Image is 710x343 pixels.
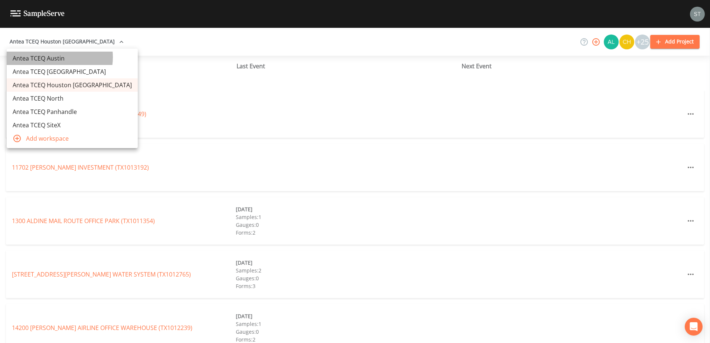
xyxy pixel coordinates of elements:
[7,92,138,105] a: Antea TCEQ North
[685,318,703,336] div: Open Intercom Messenger
[7,52,138,65] a: Antea TCEQ Austin
[7,105,138,118] a: Antea TCEQ Panhandle
[7,65,138,78] a: Antea TCEQ [GEOGRAPHIC_DATA]
[7,118,138,132] a: Antea TCEQ SiteX
[26,134,132,143] span: Add workspace
[7,78,138,92] a: Antea TCEQ Houston [GEOGRAPHIC_DATA]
